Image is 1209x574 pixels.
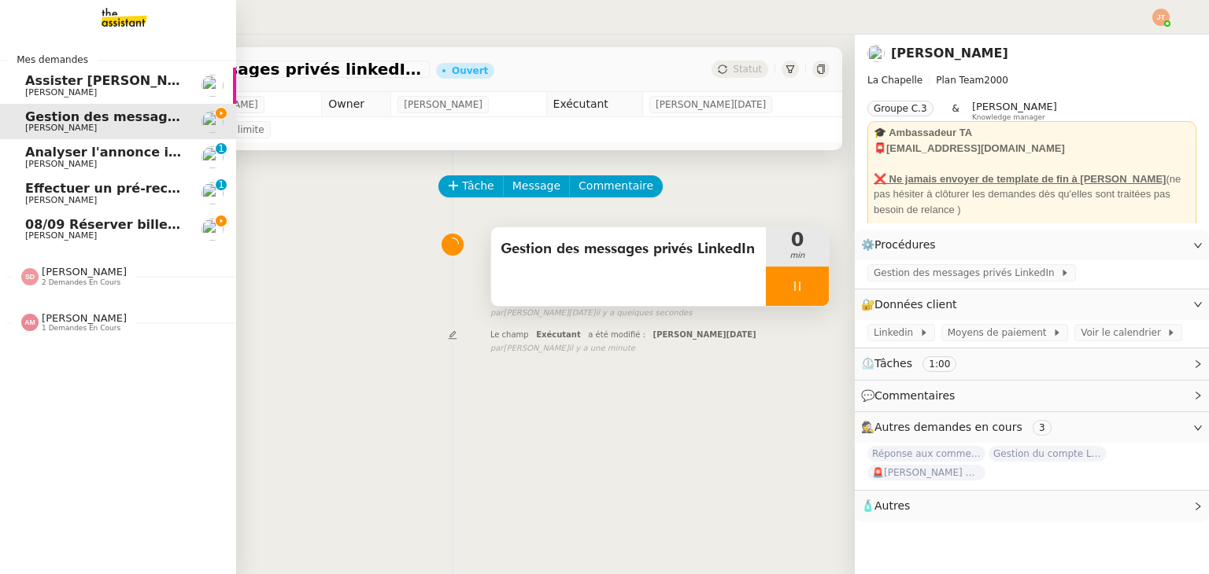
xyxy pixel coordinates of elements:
span: Plan Team [936,75,984,86]
span: Commentaires [874,389,955,402]
div: 🧴Autres [855,491,1209,521]
span: 🔐 [861,296,963,314]
span: 🕵️ [861,421,1058,433]
div: 🕵️Autres demandes en cours 3 [855,412,1209,443]
img: users%2FdHO1iM5N2ObAeWsI96eSgBoqS9g1%2Favatar%2Fdownload.png [201,182,224,204]
span: il y a quelques secondes [595,307,692,320]
app-user-label: Knowledge manager [972,101,1057,121]
span: [PERSON_NAME] [972,101,1057,112]
img: svg [21,268,39,285]
nz-tag: 1:00 [922,356,956,372]
span: La Chapelle [867,75,922,86]
strong: 🎓 Ambassadeur TA [874,127,972,138]
td: Owner [322,92,391,117]
span: [PERSON_NAME][DATE] [653,330,756,339]
span: 2000 [984,75,1008,86]
span: par [490,342,504,355]
span: Tâche [462,177,494,195]
span: Données client [874,298,957,311]
span: [PERSON_NAME] [25,123,97,133]
nz-tag: 3 [1033,420,1052,436]
button: Message [503,175,570,197]
span: Effectuer un pré-recrutement téléphonique [25,181,332,196]
span: Mes demandes [7,52,98,68]
div: 🔐Données client [855,289,1209,320]
span: [PERSON_NAME] [25,87,97,98]
img: users%2F37wbV9IbQuXMU0UH0ngzBXzaEe12%2Favatar%2Fcba66ece-c48a-48c8-9897-a2adc1834457 [867,45,885,62]
span: Autres [874,499,910,512]
div: 💬Commentaires [855,381,1209,411]
u: ❌ Ne jamais envoyer de template de fin à [PERSON_NAME] [874,173,1166,185]
span: ⏲️ [861,357,970,370]
span: Gestion des messages privés LinkedIn [501,237,756,261]
span: 2 demandes en cours [42,278,120,287]
span: 1 demandes en cours [42,324,120,333]
span: Procédures [874,238,936,251]
span: Gestion des messages privés LinkedIn [874,265,1060,281]
strong: [EMAIL_ADDRESS][DOMAIN_NAME] [886,142,1065,154]
a: [PERSON_NAME] [891,46,1008,61]
span: Analyser l'annonce immobilière [25,145,249,160]
span: 🚨[PERSON_NAME] podcasts la [DEMOGRAPHIC_DATA] radio [DATE] [867,465,985,480]
img: users%2F3XW7N0tEcIOoc8sxKxWqDcFn91D2%2Favatar%2F5653ca14-9fea-463f-a381-ec4f4d723a3b [201,219,224,241]
button: Tâche [438,175,504,197]
span: Assister [PERSON_NAME] avec l'information OPCO [25,73,381,88]
span: [PERSON_NAME] [25,230,97,241]
span: par [490,307,504,320]
span: Linkedin [874,325,919,340]
span: Moyens de paiement [948,325,1052,340]
span: Voir le calendrier [1081,325,1166,340]
img: svg [21,314,39,331]
span: Réponse aux commentaires avec [URL] - [DATE] [867,446,985,462]
span: il y a une minute [569,342,635,355]
span: Statut [733,64,762,75]
span: Exécutant [536,330,581,339]
td: Exécutant [546,92,642,117]
span: [PERSON_NAME] [42,266,127,278]
span: 💬 [861,389,962,402]
nz-tag: Groupe C.3 [867,101,934,116]
img: users%2FSADz3OCgrFNaBc1p3ogUv5k479k1%2Favatar%2Fccbff511-0434-4584-b662-693e5a00b7b7 [201,146,224,168]
div: 📮 [874,141,1190,156]
span: Knowledge manager [972,113,1045,122]
span: Tâches [874,357,912,370]
span: [PERSON_NAME][DATE] [656,97,766,112]
img: users%2F3XW7N0tEcIOoc8sxKxWqDcFn91D2%2Favatar%2F5653ca14-9fea-463f-a381-ec4f4d723a3b [201,75,224,97]
span: Gestion du compte LinkedIn de [PERSON_NAME] (post + gestion messages) - [DATE] [989,446,1107,462]
nz-badge-sup: 1 [216,179,227,190]
small: [PERSON_NAME] [490,342,635,355]
span: 0 [766,230,829,249]
span: 08/09 Réserver billets de train AR pour l'équipe [25,217,364,232]
nz-badge-sup: 1 [216,143,227,154]
img: users%2F37wbV9IbQuXMU0UH0ngzBXzaEe12%2Favatar%2Fcba66ece-c48a-48c8-9897-a2adc1834457 [201,111,224,133]
div: ne pas hésiter à clôturer les demandes dès qu'elles sont traitées pas besoin de relance ) [874,171,1190,218]
span: min [766,249,829,263]
p: 1 [218,143,224,157]
span: & [952,101,959,121]
span: a été modifié : [588,330,645,339]
span: [PERSON_NAME] [25,159,97,169]
span: Gestion des messages privés linkedIn - [DATE] [25,109,355,124]
p: 1 [218,179,224,193]
span: Message [512,177,560,195]
span: [PERSON_NAME] [25,195,97,205]
span: Commentaire [579,177,653,195]
small: [PERSON_NAME][DATE] [490,307,693,320]
span: 🧴 [861,499,910,512]
img: svg [1152,9,1170,26]
span: [PERSON_NAME] [42,312,127,324]
span: Autres demandes en cours [874,421,1022,433]
span: Gestion des messages privés linkedIn - [DATE] [82,61,423,77]
button: Commentaire [569,175,663,197]
span: Le champ [490,330,529,339]
div: ⚙️Procédures [855,230,1209,260]
span: ⚙️ [861,236,943,254]
div: ⏲️Tâches 1:00 [855,348,1209,379]
div: Ouvert [452,66,488,75]
u: ( [1166,173,1169,185]
span: [PERSON_NAME] [404,97,482,112]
